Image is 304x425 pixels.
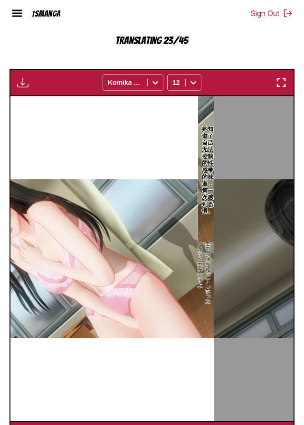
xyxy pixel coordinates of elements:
p: Translating 23/45 [57,35,247,46]
img: Download translated images [17,77,28,88]
img: Enter fullscreen [275,77,287,88]
img: Sign out [283,9,293,18]
p: 她知道了自己无法控制的性感带的味道，第一次感到恐惧。 [198,123,217,215]
div: IsManga [32,9,61,18]
img: hamburger [11,8,23,19]
button: Sign Out [251,9,293,18]
a: IsManga [28,9,78,18]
